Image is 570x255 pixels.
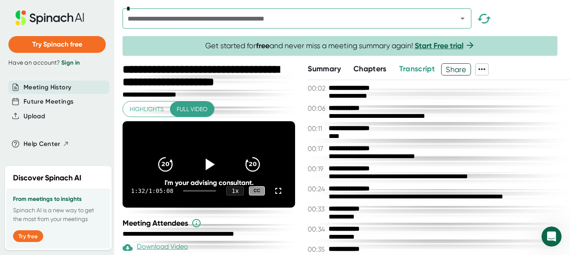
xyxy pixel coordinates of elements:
[308,145,327,153] span: 00:17
[170,101,214,117] button: Full video
[399,64,435,73] span: Transcript
[177,104,207,114] span: Full video
[123,218,297,228] div: Meeting Attendees
[441,63,471,75] button: Share
[308,185,327,193] span: 00:24
[308,225,327,233] span: 00:34
[140,179,278,187] div: I'm your advising consultant.
[13,196,104,203] h3: From meetings to insights
[399,63,435,75] button: Transcript
[308,84,327,92] span: 00:02
[442,62,471,77] span: Share
[308,63,340,75] button: Summary
[13,172,81,184] h2: Discover Spinach AI
[205,41,475,51] span: Get started for and never miss a meeting summary again!
[61,59,80,66] a: Sign in
[353,64,387,73] span: Chapters
[32,40,82,48] span: Try Spinach free
[308,125,327,133] span: 00:11
[308,64,340,73] span: Summary
[415,41,463,50] a: Start Free trial
[308,205,327,213] span: 00:33
[256,41,269,50] b: free
[13,206,104,224] p: Spinach AI is a new way to get the most from your meetings
[308,245,327,253] span: 00:35
[24,112,45,121] button: Upload
[353,63,387,75] button: Chapters
[308,104,327,112] span: 00:06
[24,139,60,149] span: Help Center
[308,165,327,173] span: 00:19
[8,59,106,67] div: Have an account?
[541,226,562,247] iframe: Intercom live chat
[123,242,188,252] div: Paid feature
[8,36,106,53] button: Try Spinach free
[249,186,265,196] div: CC
[226,186,244,195] div: 1 x
[24,97,73,107] button: Future Meetings
[130,104,164,114] span: Highlights
[123,101,170,117] button: Highlights
[131,187,173,194] div: 1:32 / 1:05:08
[457,13,468,24] button: Open
[24,139,69,149] button: Help Center
[13,230,43,242] button: Try free
[24,83,71,92] button: Meeting History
